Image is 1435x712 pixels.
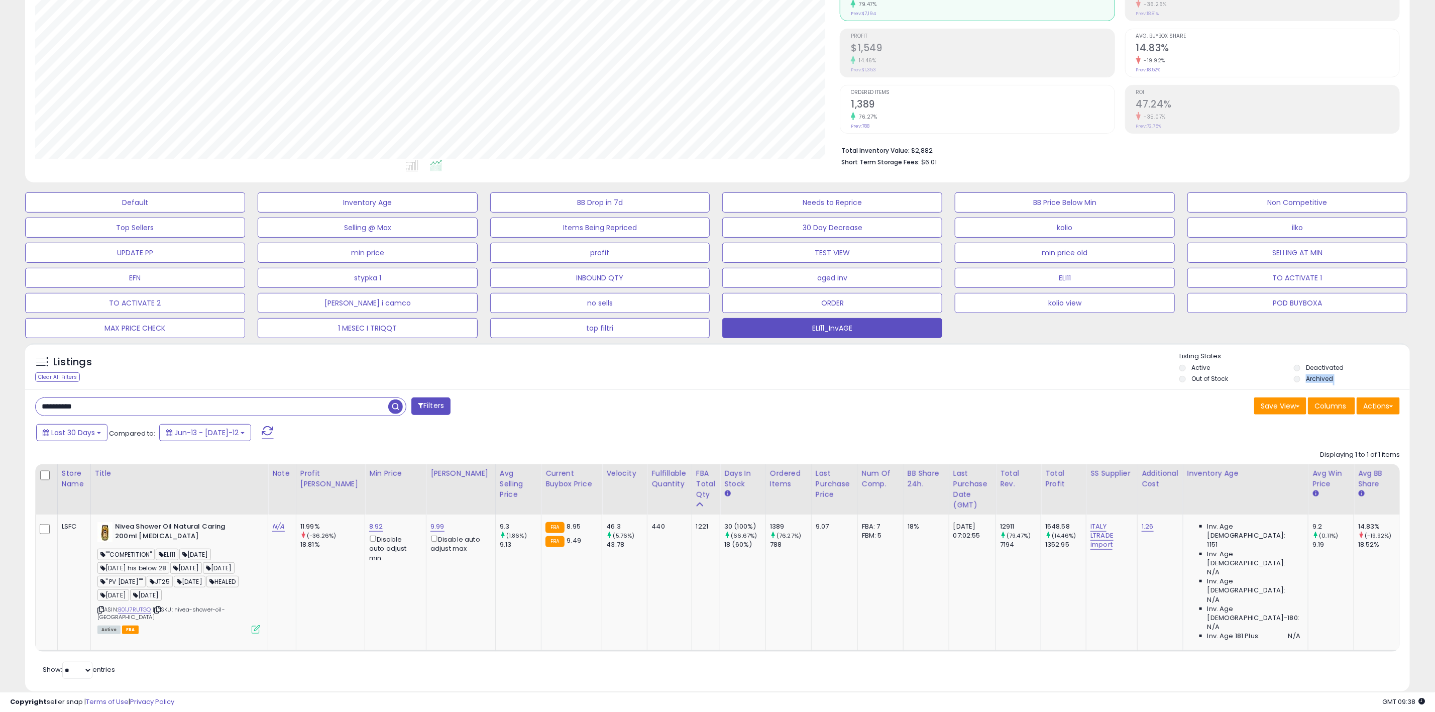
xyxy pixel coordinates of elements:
[258,318,478,338] button: 1 MESEC I TRIQQT
[490,243,710,263] button: profit
[500,540,541,549] div: 9.13
[816,468,853,500] div: Last Purchase Price
[147,576,173,587] span: JT25
[300,468,361,489] div: Profit [PERSON_NAME]
[855,1,876,8] small: 79.47%
[613,532,635,540] small: (5.76%)
[770,540,811,549] div: 788
[953,522,988,540] div: [DATE] 07:02:55
[307,532,336,540] small: (-36.26%)
[722,192,942,213] button: Needs to Reprice
[606,522,647,531] div: 46.3
[1312,522,1354,531] div: 9.2
[97,589,129,601] span: [DATE]
[1207,632,1260,641] span: Inv. Age 181 Plus:
[25,218,245,238] button: Top Sellers
[955,218,1175,238] button: kolio
[1312,540,1354,549] div: 9.19
[545,536,564,547] small: FBA
[179,549,211,560] span: [DATE]
[1358,489,1364,498] small: Avg BB Share.
[490,293,710,313] button: no sells
[724,540,765,549] div: 18 (60%)
[300,522,365,531] div: 11.99%
[174,428,239,438] span: Jun-13 - [DATE]-12
[272,468,292,479] div: Note
[1136,42,1399,56] h2: 14.83%
[1187,243,1407,263] button: SELLING AT MIN
[1207,540,1218,549] span: 1151
[1312,489,1318,498] small: Avg Win Price.
[908,468,945,489] div: BB Share 24h.
[724,468,761,489] div: Days In Stock
[411,397,451,415] button: Filters
[300,540,365,549] div: 18.81%
[53,355,92,369] h5: Listings
[62,522,83,531] div: LSFC
[567,522,581,531] span: 8.95
[97,576,146,587] span: " PV [DATE]""
[490,268,710,288] button: INBOUND QTY
[1141,1,1167,8] small: -36.26%
[206,576,239,587] span: HEALED
[1192,374,1229,383] label: Out of Stock
[851,98,1114,112] h2: 1,389
[1187,293,1407,313] button: POD BUYBOXA
[115,522,237,543] b: Nivea Shower Oil Natural Caring 200ml [MEDICAL_DATA]
[1187,218,1407,238] button: ilko
[816,522,850,531] div: 9.07
[430,468,491,479] div: [PERSON_NAME]
[851,34,1114,39] span: Profit
[97,522,260,633] div: ASIN:
[1045,522,1086,531] div: 1548.58
[1314,401,1346,411] span: Columns
[724,522,765,531] div: 30 (100%)
[369,534,418,563] div: Disable auto adjust min
[1207,522,1301,540] span: Inv. Age [DEMOGRAPHIC_DATA]:
[1192,363,1210,372] label: Active
[1136,123,1162,129] small: Prev: 72.75%
[506,532,527,540] small: (1.86%)
[851,67,876,73] small: Prev: $1,353
[1306,374,1333,383] label: Archived
[1207,568,1220,577] span: N/A
[490,218,710,238] button: Items Being Repriced
[1308,397,1355,415] button: Columns
[97,562,169,574] span: [DATE] his below 28
[258,218,478,238] button: Selling @ Max
[1207,550,1301,568] span: Inv. Age [DEMOGRAPHIC_DATA]:
[369,468,422,479] div: Min Price
[855,57,876,64] small: 14.46%
[651,468,687,489] div: Fulfillable Quantity
[203,562,235,574] span: [DATE]
[258,192,478,213] button: Inventory Age
[97,605,225,621] span: | SKU: nivea-shower-oil-[GEOGRAPHIC_DATA]
[500,522,541,531] div: 9.3
[1136,11,1159,17] small: Prev: 18.81%
[1365,532,1391,540] small: (-19.92%)
[862,522,896,531] div: FBA: 7
[122,626,139,634] span: FBA
[174,576,205,587] span: [DATE]
[841,146,910,155] b: Total Inventory Value:
[722,293,942,313] button: ORDER
[908,522,941,531] div: 18%
[1358,468,1395,489] div: Avg BB Share
[10,697,174,707] div: seller snap | |
[722,318,942,338] button: ELI11_InvAGE
[955,268,1175,288] button: ELI11
[1306,363,1344,372] label: Deactivated
[1141,113,1166,121] small: -35.07%
[862,468,899,489] div: Num of Comp.
[545,522,564,533] small: FBA
[606,468,643,479] div: Velocity
[170,562,202,574] span: [DATE]
[1312,468,1350,489] div: Avg Win Price
[770,522,811,531] div: 1389
[1136,34,1399,39] span: Avg. Buybox Share
[955,192,1175,213] button: BB Price Below Min
[1207,604,1301,623] span: Inv. Age [DEMOGRAPHIC_DATA]-180:
[1357,397,1400,415] button: Actions
[1000,468,1037,489] div: Total Rev.
[545,468,598,489] div: Current Buybox Price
